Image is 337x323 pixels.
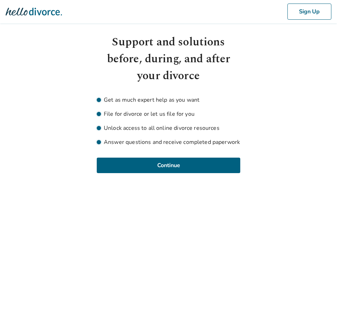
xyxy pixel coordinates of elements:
[287,4,331,20] button: Sign Up
[97,34,240,84] h1: Support and solutions before, during, and after your divorce
[97,110,240,118] li: File for divorce or let us file for you
[6,5,62,19] img: Hello Divorce Logo
[97,124,240,132] li: Unlock access to all online divorce resources
[97,158,240,173] button: Continue
[97,96,240,104] li: Get as much expert help as you want
[97,138,240,146] li: Answer questions and receive completed paperwork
